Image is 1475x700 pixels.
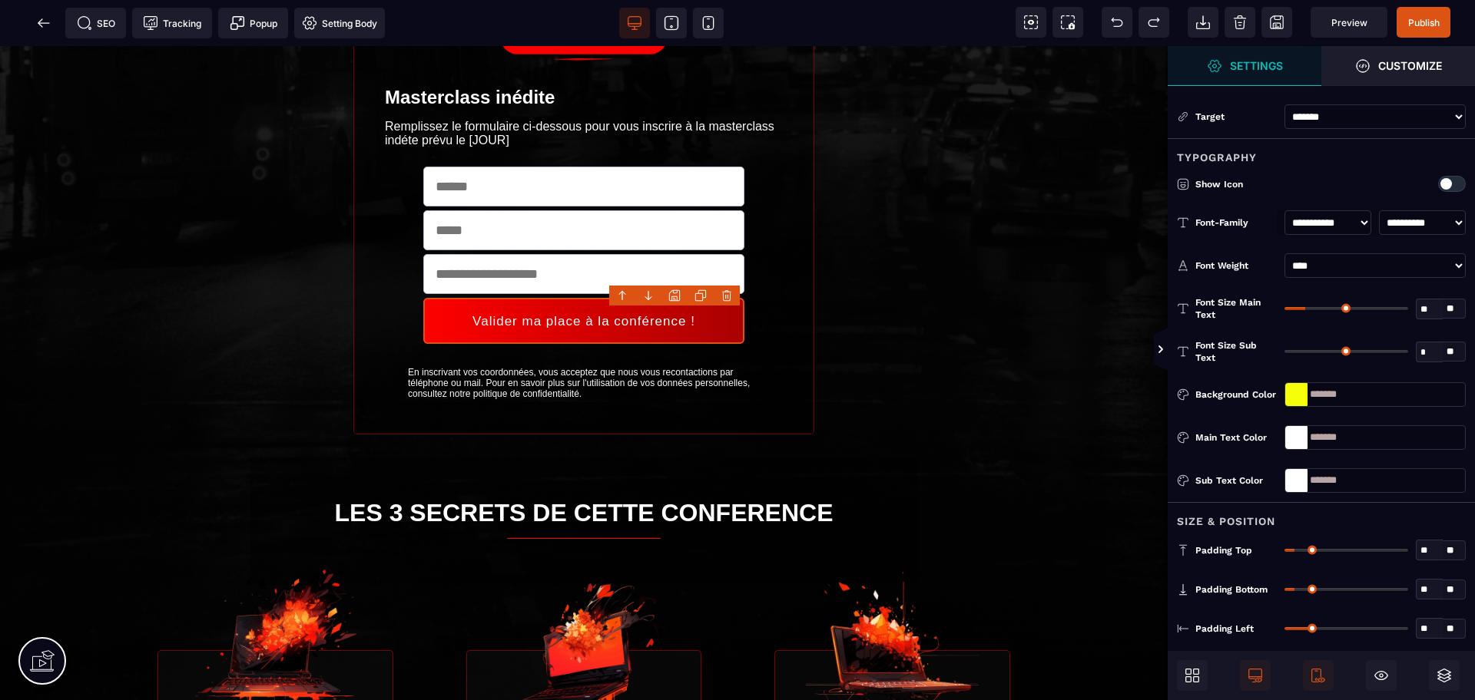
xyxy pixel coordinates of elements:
span: Open Import Webpage [1188,7,1218,38]
strong: Customize [1378,60,1442,71]
span: Clear [1225,7,1255,38]
p: Show Icon [1177,177,1369,192]
span: Publish [1408,17,1440,28]
div: Background Color [1195,387,1277,402]
text: Remplissez le formulaire ci-dessous pour vous inscrire à la masterclass indéte prévu le [JOUR] [385,70,783,105]
span: Padding Left [1195,622,1254,635]
span: Is Show Mobile [1303,660,1334,691]
img: afacfaf44eee44a22b19c1014ccd76d1_zeickn_computer_with_little_splash_red_orange_behind_background_... [189,520,362,693]
span: SEO [77,15,115,31]
span: Popup [230,15,277,31]
div: Font-Family [1195,215,1277,230]
span: Save [1397,7,1450,38]
span: Save [1261,7,1292,38]
span: Undo [1102,7,1132,38]
span: Create Alert Modal [218,8,288,38]
span: Back [28,8,59,38]
div: En inscrivant vos coordonnées, vous acceptez que nous vous recontactions par téléphone ou mail. P... [408,321,760,353]
span: Screenshot [1052,7,1083,38]
span: Tracking [143,15,201,31]
span: View components [1016,7,1046,38]
div: Font Weight [1195,258,1277,273]
h1: LES 3 SECRETS DE CETTE CONFERENCE [261,442,907,492]
span: Open Blocks [1177,660,1208,691]
img: ea100ebf67961c9e7f986c65876ecb79_zeickn_computer_with_little_splash_red_orange_behind_background_... [498,520,671,693]
span: View tablet [656,8,687,38]
button: Valider ma place à la conférence ! [423,252,744,298]
span: Padding Bottom [1195,583,1268,596]
div: Size & Position [1168,502,1475,530]
span: Open Sub Layers [1429,660,1460,691]
span: Tracking code [132,8,212,38]
strong: Settings [1230,60,1283,71]
span: Preview [1331,17,1367,28]
span: Font Size Sub Text [1195,339,1277,364]
span: Preview [1311,7,1387,38]
span: View mobile [693,8,724,38]
span: Padding Top [1195,544,1252,556]
span: Seo meta data [65,8,126,38]
span: Redo [1139,7,1169,38]
div: Typography [1168,138,1475,167]
span: Open Style Manager [1321,46,1475,86]
img: 5e226b25a9cebdd7604473eb26cdbd58_zeickn_computer_with_little_splash_red_orange_behind_background_... [806,520,979,693]
div: Target [1177,109,1277,124]
span: Font Size Main Text [1195,296,1277,321]
span: View desktop [619,8,650,38]
div: Sub Text Color [1195,473,1277,488]
span: Setting Body [302,15,377,31]
span: Favicon [294,8,385,38]
span: Is Show Desktop [1240,660,1271,691]
span: Toggle Views [1168,327,1183,373]
div: Main Text Color [1195,430,1277,445]
span: Open Style Manager [1168,46,1321,86]
span: Cmd Hidden Block [1366,660,1397,691]
h2: Masterclass inédite [385,33,783,70]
